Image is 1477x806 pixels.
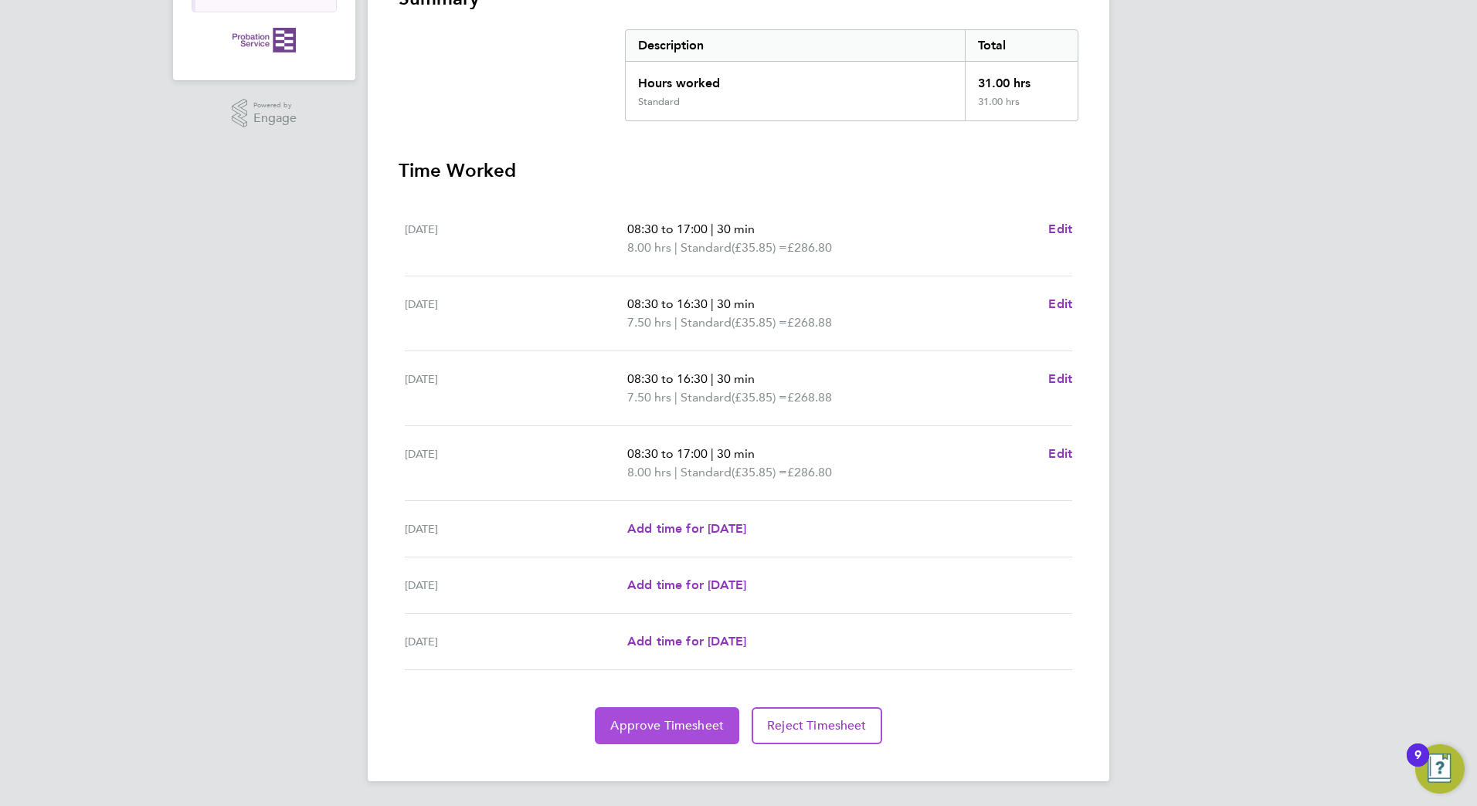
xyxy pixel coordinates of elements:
span: | [711,446,714,461]
div: Total [965,30,1078,61]
span: | [674,390,677,405]
a: Edit [1048,445,1072,463]
a: Add time for [DATE] [627,520,746,538]
span: 08:30 to 16:30 [627,371,708,386]
span: (£35.85) = [732,465,787,479]
a: Add time for [DATE] [627,632,746,651]
div: 31.00 hrs [965,96,1078,120]
div: 31.00 hrs [965,62,1078,96]
span: £286.80 [787,465,832,479]
div: Hours worked [626,62,965,96]
span: Add time for [DATE] [627,577,746,592]
a: Edit [1048,295,1072,313]
span: 7.50 hrs [627,390,671,405]
span: 8.00 hrs [627,240,671,255]
div: [DATE] [405,445,627,482]
a: Powered byEngage [232,99,297,128]
span: Reject Timesheet [767,718,867,733]
div: [DATE] [405,220,627,257]
span: 08:30 to 17:00 [627,222,708,236]
span: £268.88 [787,390,832,405]
div: 9 [1414,755,1421,775]
div: [DATE] [405,370,627,407]
div: Standard [638,96,680,108]
span: Add time for [DATE] [627,634,746,649]
h3: Time Worked [399,158,1078,183]
span: 30 min [717,296,755,311]
a: Add time for [DATE] [627,576,746,594]
a: Edit [1048,220,1072,239]
span: £286.80 [787,240,832,255]
button: Approve Timesheet [595,707,739,744]
span: Standard [681,239,732,257]
span: Edit [1048,371,1072,386]
span: 30 min [717,371,755,386]
span: Edit [1048,446,1072,461]
span: Engage [253,112,297,125]
span: Approve Timesheet [610,718,724,733]
span: | [711,371,714,386]
span: | [711,222,714,236]
span: | [674,240,677,255]
span: 30 min [717,222,755,236]
span: (£35.85) = [732,240,787,255]
div: [DATE] [405,520,627,538]
span: Powered by [253,99,297,112]
span: Standard [681,463,732,482]
span: 30 min [717,446,755,461]
button: Open Resource Center, 9 new notifications [1415,744,1465,794]
span: Edit [1048,222,1072,236]
button: Reject Timesheet [752,707,882,744]
span: 8.00 hrs [627,465,671,479]
span: 7.50 hrs [627,315,671,330]
span: | [711,296,714,311]
div: Summary [625,29,1078,121]
a: Edit [1048,370,1072,388]
span: (£35.85) = [732,315,787,330]
span: Edit [1048,296,1072,311]
div: [DATE] [405,576,627,594]
span: 08:30 to 16:30 [627,296,708,311]
img: probationservice-logo-retina.png [233,28,295,52]
span: | [674,315,677,330]
div: [DATE] [405,632,627,651]
span: Standard [681,388,732,407]
span: £268.88 [787,315,832,330]
span: | [674,465,677,479]
span: Add time for [DATE] [627,521,746,536]
span: 08:30 to 17:00 [627,446,708,461]
div: Description [626,30,965,61]
span: (£35.85) = [732,390,787,405]
div: [DATE] [405,295,627,332]
a: Go to home page [192,28,337,52]
span: Standard [681,313,732,332]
